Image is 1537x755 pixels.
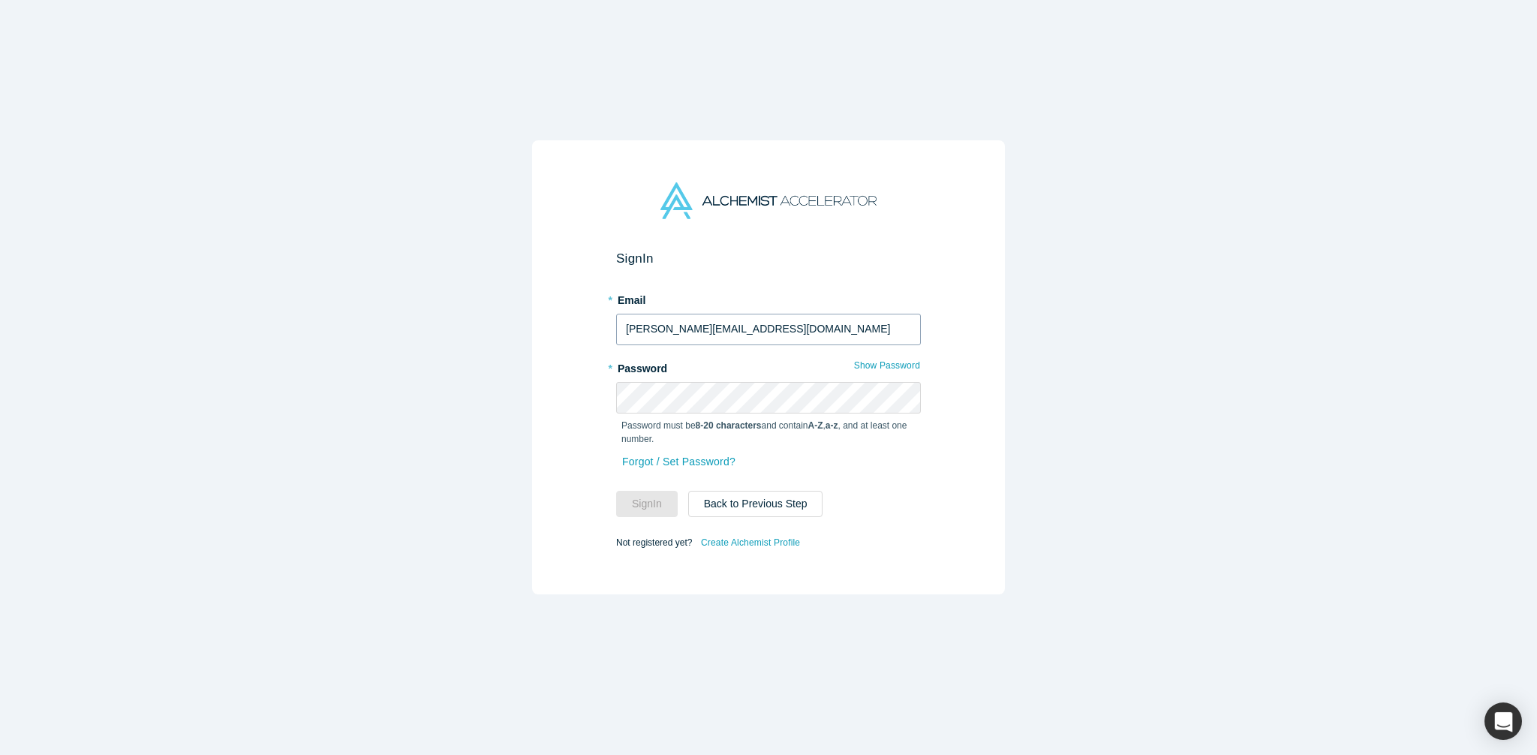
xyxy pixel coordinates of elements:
label: Email [616,287,921,308]
button: Back to Previous Step [688,491,823,517]
label: Password [616,356,921,377]
strong: a-z [826,420,838,431]
strong: 8-20 characters [696,420,762,431]
a: Create Alchemist Profile [700,533,801,552]
img: Alchemist Accelerator Logo [660,182,877,219]
strong: A-Z [808,420,823,431]
h2: Sign In [616,251,921,266]
button: SignIn [616,491,678,517]
p: Password must be and contain , , and at least one number. [621,419,916,446]
a: Forgot / Set Password? [621,449,736,475]
button: Show Password [853,356,921,375]
span: Not registered yet? [616,537,692,547]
